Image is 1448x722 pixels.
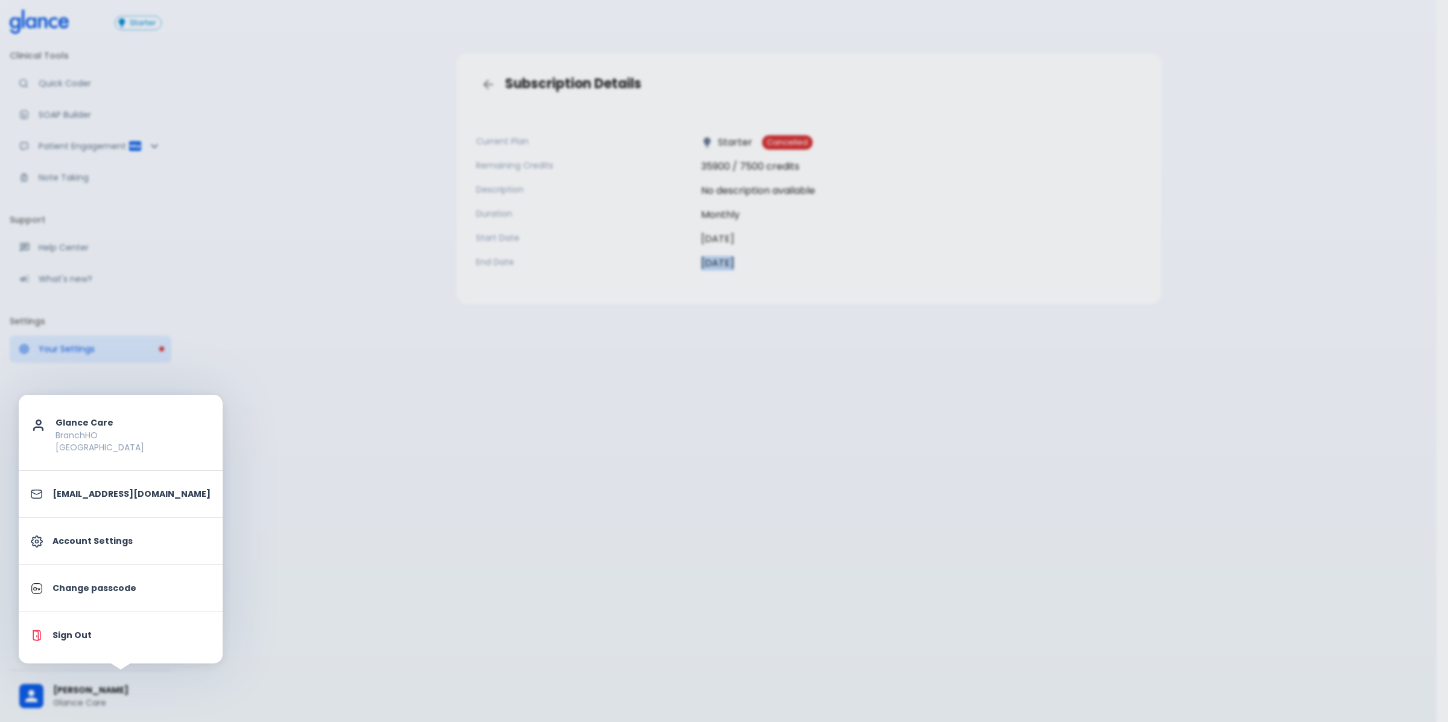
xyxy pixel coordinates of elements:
p: Sign Out [52,629,211,642]
p: Glance Care [56,417,211,429]
p: Account Settings [52,535,211,548]
p: Change passcode [52,582,211,595]
p: Branch HO [56,429,211,441]
p: [EMAIL_ADDRESS][DOMAIN_NAME] [52,488,211,500]
p: [GEOGRAPHIC_DATA] [56,441,211,453]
